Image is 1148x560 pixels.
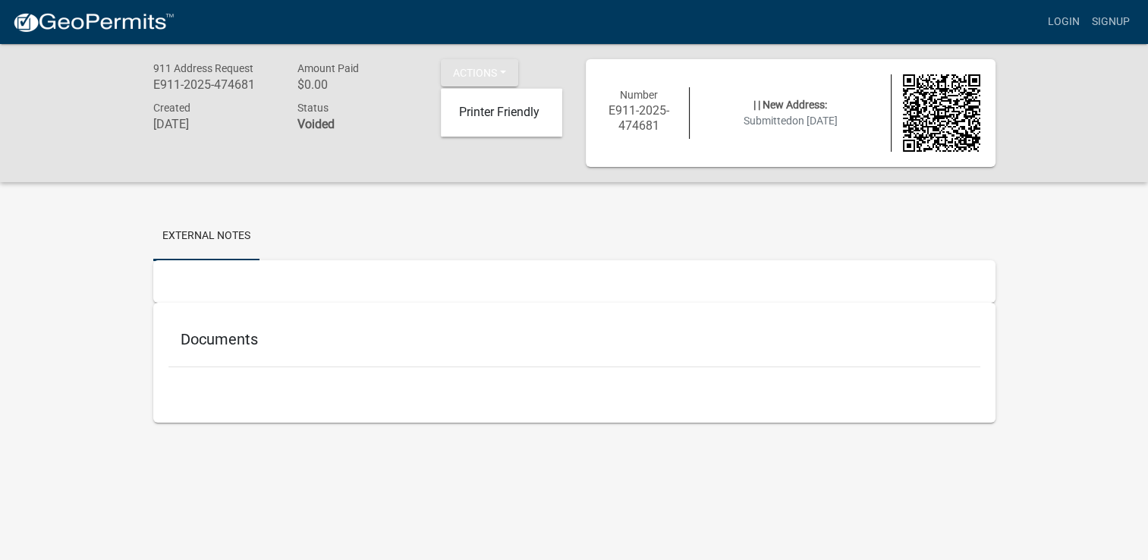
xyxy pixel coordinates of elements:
a: Printer Friendly [441,95,562,131]
h6: E911-2025-474681 [601,103,678,132]
h5: Documents [181,330,968,348]
button: Actions [441,59,518,87]
a: Signup [1086,8,1136,36]
h6: $0.00 [297,77,418,92]
span: | | New Address: [753,99,827,111]
span: Amount Paid [297,62,358,74]
img: QR code [903,74,980,152]
a: Login [1042,8,1086,36]
span: Status [297,102,328,114]
span: Created [153,102,190,114]
strong: Voided [297,117,334,131]
h6: [DATE] [153,117,275,131]
span: Number [620,89,658,101]
div: Actions [441,89,562,137]
h6: E911-2025-474681 [153,77,275,92]
a: External Notes [153,212,259,261]
span: Submitted on [DATE] [744,115,838,127]
span: 911 Address Request [153,62,253,74]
